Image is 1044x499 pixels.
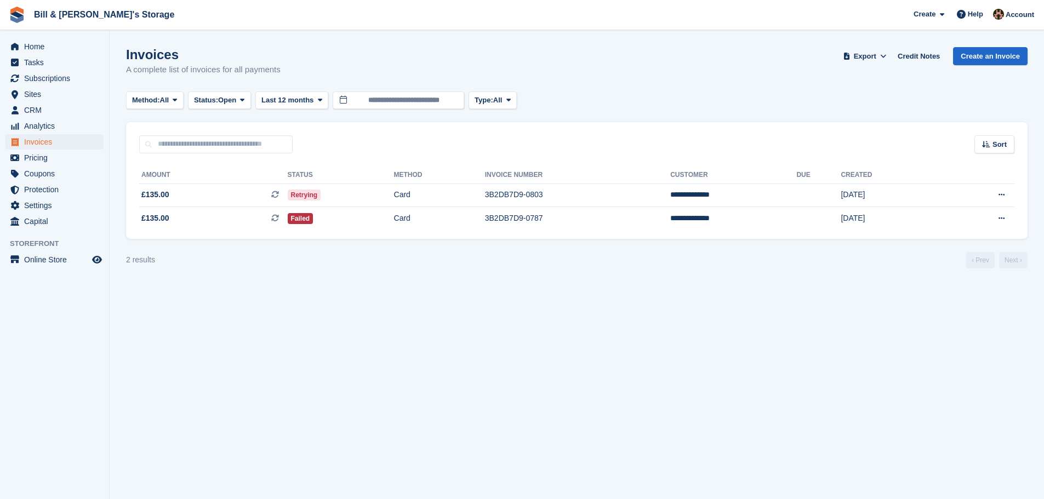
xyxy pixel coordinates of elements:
img: stora-icon-8386f47178a22dfd0bd8f6a31ec36ba5ce8667c1dd55bd0f319d3a0aa187defe.svg [9,7,25,23]
td: 3B2DB7D9-0803 [485,183,670,207]
button: Last 12 months [255,91,328,110]
span: £135.00 [141,213,169,224]
td: [DATE] [841,183,941,207]
span: All [493,95,503,106]
h1: Invoices [126,47,281,62]
a: Next [999,252,1028,268]
a: menu [5,252,104,267]
td: [DATE] [841,207,941,230]
th: Customer [670,167,796,184]
a: Credit Notes [893,47,944,65]
th: Amount [139,167,288,184]
a: Previous [966,252,995,268]
span: Coupons [24,166,90,181]
span: Online Store [24,252,90,267]
th: Created [841,167,941,184]
th: Invoice Number [485,167,670,184]
a: menu [5,55,104,70]
th: Method [394,167,485,184]
span: Home [24,39,90,54]
span: Sites [24,87,90,102]
a: menu [5,198,104,213]
span: Pricing [24,150,90,165]
th: Due [796,167,841,184]
a: menu [5,39,104,54]
a: menu [5,71,104,86]
a: Create an Invoice [953,47,1028,65]
a: menu [5,87,104,102]
span: Retrying [288,190,321,200]
span: Tasks [24,55,90,70]
a: menu [5,182,104,197]
th: Status [288,167,394,184]
span: Type: [475,95,493,106]
a: menu [5,134,104,150]
td: Card [394,207,485,230]
span: Last 12 months [261,95,313,106]
span: Open [218,95,236,106]
a: menu [5,118,104,134]
span: Method: [132,95,160,106]
span: CRM [24,102,90,118]
nav: Page [964,252,1030,268]
span: Analytics [24,118,90,134]
span: All [160,95,169,106]
span: Account [1006,9,1034,20]
span: Protection [24,182,90,197]
button: Type: All [469,91,517,110]
div: 2 results [126,254,155,266]
a: menu [5,214,104,229]
span: Invoices [24,134,90,150]
button: Status: Open [188,91,251,110]
span: Settings [24,198,90,213]
span: Sort [992,139,1007,150]
button: Method: All [126,91,184,110]
span: Status: [194,95,218,106]
button: Export [841,47,889,65]
a: menu [5,150,104,165]
span: Export [854,51,876,62]
p: A complete list of invoices for all payments [126,64,281,76]
span: Capital [24,214,90,229]
a: Preview store [90,253,104,266]
span: £135.00 [141,189,169,200]
span: Storefront [10,238,109,249]
span: Create [914,9,935,20]
td: 3B2DB7D9-0787 [485,207,670,230]
a: Bill & [PERSON_NAME]'s Storage [30,5,179,24]
img: Jack Bottesch [993,9,1004,20]
span: Help [968,9,983,20]
span: Failed [288,213,313,224]
td: Card [394,183,485,207]
a: menu [5,166,104,181]
span: Subscriptions [24,71,90,86]
a: menu [5,102,104,118]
